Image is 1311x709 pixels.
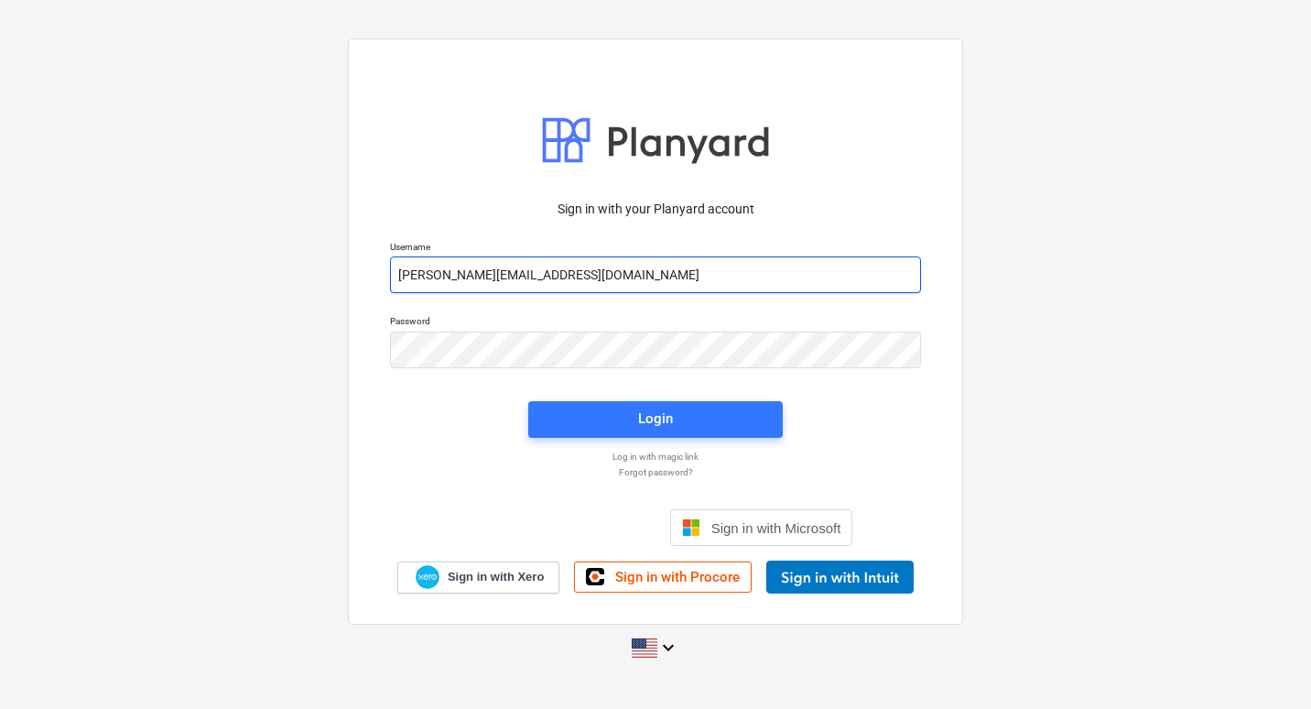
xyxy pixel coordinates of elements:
[711,520,841,536] span: Sign in with Microsoft
[657,637,679,659] i: keyboard_arrow_down
[450,507,665,548] iframe: Poga Pierakstīties ar Google kontu
[615,569,740,585] span: Sign in with Procore
[390,241,921,256] p: Username
[638,407,673,431] div: Login
[528,401,783,438] button: Login
[381,466,930,478] a: Forgot password?
[390,200,921,219] p: Sign in with your Planyard account
[682,518,700,537] img: Microsoft logo
[390,315,921,331] p: Password
[381,451,930,463] a: Log in with magic link
[390,256,921,293] input: Username
[1219,621,1311,709] iframe: Chat Widget
[416,565,439,590] img: Xero logo
[397,562,560,594] a: Sign in with Xero
[448,569,544,585] span: Sign in with Xero
[574,562,752,593] a: Sign in with Procore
